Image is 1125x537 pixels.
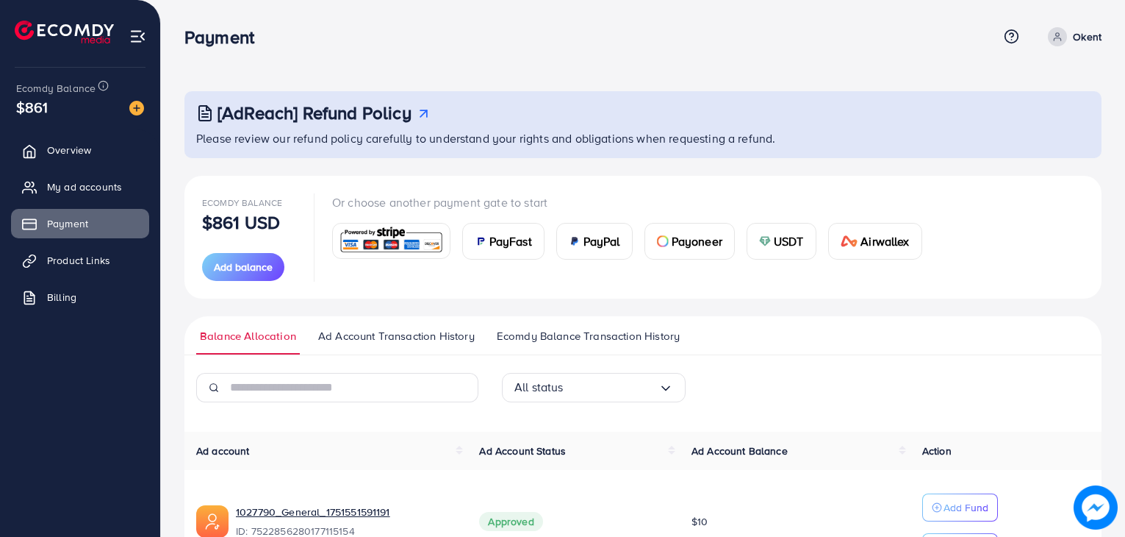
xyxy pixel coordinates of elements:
span: $861 [16,96,48,118]
a: cardPayFast [462,223,544,260]
span: Balance Allocation [200,328,296,344]
h3: [AdReach] Refund Policy [218,102,411,124]
span: Approved [479,512,542,531]
a: 1027790_General_1751551591191 [236,505,390,519]
a: Okent [1042,27,1101,46]
span: PayPal [583,232,620,250]
span: Ecomdy Balance [202,196,282,209]
a: Payment [11,209,149,238]
a: cardUSDT [747,223,816,260]
a: cardPayPal [556,223,633,260]
img: card [475,235,486,247]
span: USDT [774,232,804,250]
a: Overview [11,135,149,165]
a: card [332,223,450,259]
img: image [1074,486,1118,530]
p: $861 USD [202,213,280,231]
span: Billing [47,290,76,305]
span: Action [922,444,952,458]
span: Add balance [214,260,273,274]
a: cardAirwallex [828,223,922,260]
span: Ad Account Status [479,444,566,458]
img: card [657,235,669,247]
div: Search for option [502,373,686,402]
span: Airwallex [860,232,909,250]
a: My ad accounts [11,172,149,202]
span: Overview [47,143,91,157]
span: All status [514,376,564,399]
p: Please review our refund policy carefully to understand your rights and obligations when requesti... [196,129,1093,147]
span: Ecomdy Balance Transaction History [497,328,680,344]
span: Ad account [196,444,250,458]
span: $10 [691,514,708,529]
p: Or choose another payment gate to start [332,193,934,211]
button: Add balance [202,253,284,281]
span: Payoneer [672,232,722,250]
img: image [129,101,144,115]
span: My ad accounts [47,179,122,194]
img: card [337,225,445,257]
span: Product Links [47,253,110,268]
img: logo [15,21,114,43]
img: menu [129,28,146,45]
h3: Payment [184,26,266,48]
span: Ecomdy Balance [16,81,96,96]
img: card [759,235,771,247]
img: card [841,235,858,247]
p: Okent [1073,28,1101,46]
a: Billing [11,282,149,312]
p: Add Fund [944,499,988,516]
a: cardPayoneer [644,223,735,260]
span: Ad Account Balance [691,444,788,458]
img: card [569,235,581,247]
input: Search for option [564,376,658,399]
span: PayFast [489,232,532,250]
span: Payment [47,216,88,231]
button: Add Fund [922,494,998,522]
a: Product Links [11,246,149,275]
span: Ad Account Transaction History [318,328,475,344]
